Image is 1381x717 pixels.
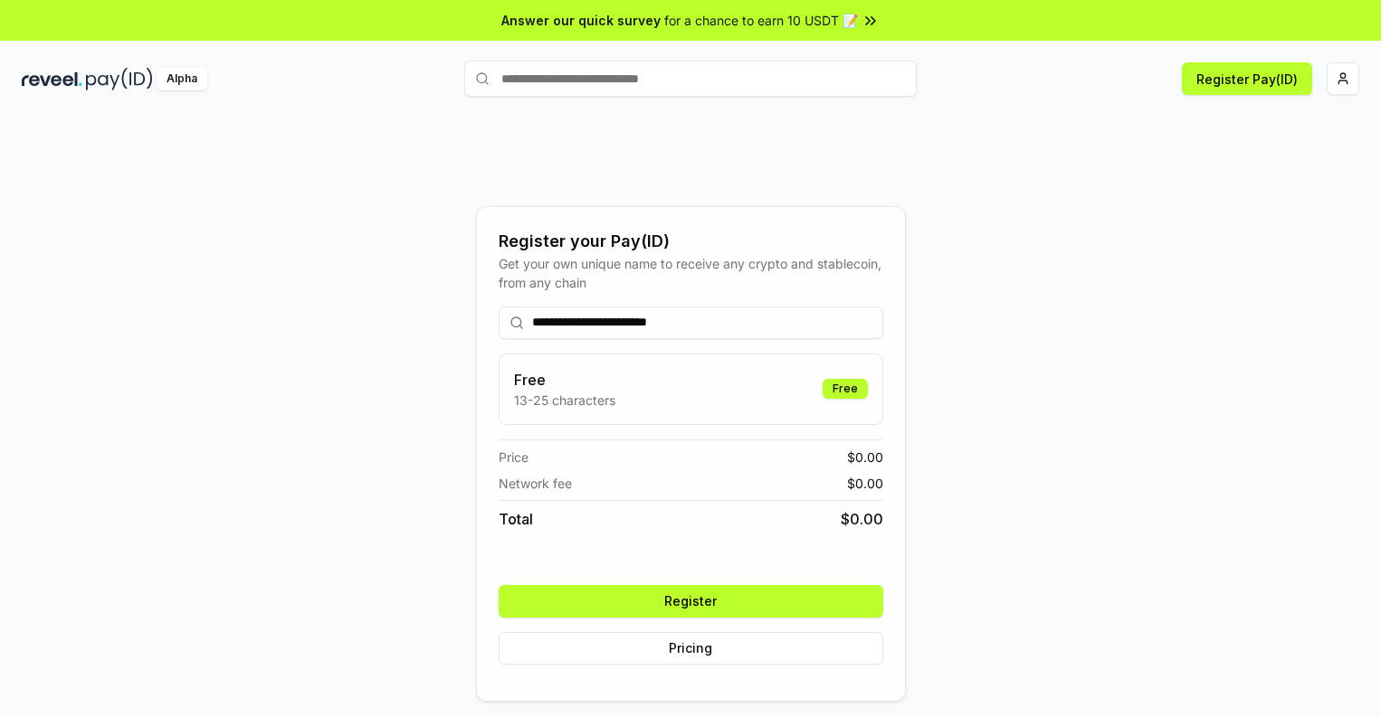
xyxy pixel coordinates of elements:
[499,508,533,530] span: Total
[22,68,82,90] img: reveel_dark
[847,448,883,467] span: $ 0.00
[86,68,153,90] img: pay_id
[501,11,661,30] span: Answer our quick survey
[841,508,883,530] span: $ 0.00
[157,68,207,90] div: Alpha
[1182,62,1312,95] button: Register Pay(ID)
[514,391,615,410] p: 13-25 characters
[499,448,529,467] span: Price
[499,585,883,618] button: Register
[823,379,868,399] div: Free
[499,632,883,665] button: Pricing
[664,11,858,30] span: for a chance to earn 10 USDT 📝
[499,474,572,493] span: Network fee
[499,229,883,254] div: Register your Pay(ID)
[499,254,883,292] div: Get your own unique name to receive any crypto and stablecoin, from any chain
[514,369,615,391] h3: Free
[847,474,883,493] span: $ 0.00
